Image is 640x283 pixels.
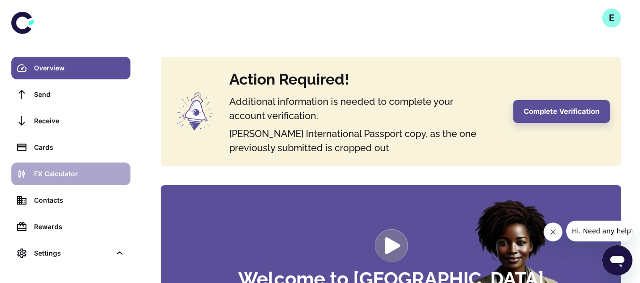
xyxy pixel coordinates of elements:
[602,9,621,27] button: E
[34,169,125,179] div: FX Calculator
[34,89,125,100] div: Send
[544,223,562,241] iframe: Close message
[229,127,502,155] h5: [PERSON_NAME] International Passport copy, as the one previously submitted is cropped out
[513,100,610,123] button: Complete Verification
[11,242,130,265] div: Settings
[11,189,130,212] a: Contacts
[229,94,466,123] h5: Additional information is needed to complete your account verification.
[11,136,130,159] a: Cards
[11,215,130,238] a: Rewards
[34,63,125,73] div: Overview
[34,142,125,153] div: Cards
[11,83,130,106] a: Send
[566,221,632,241] iframe: Message from company
[34,248,111,258] div: Settings
[229,68,502,91] h4: Action Required!
[11,110,130,132] a: Receive
[11,57,130,79] a: Overview
[11,163,130,185] a: FX Calculator
[34,116,125,126] div: Receive
[34,195,125,206] div: Contacts
[602,245,632,275] iframe: Button to launch messaging window
[34,222,125,232] div: Rewards
[6,7,68,14] span: Hi. Need any help?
